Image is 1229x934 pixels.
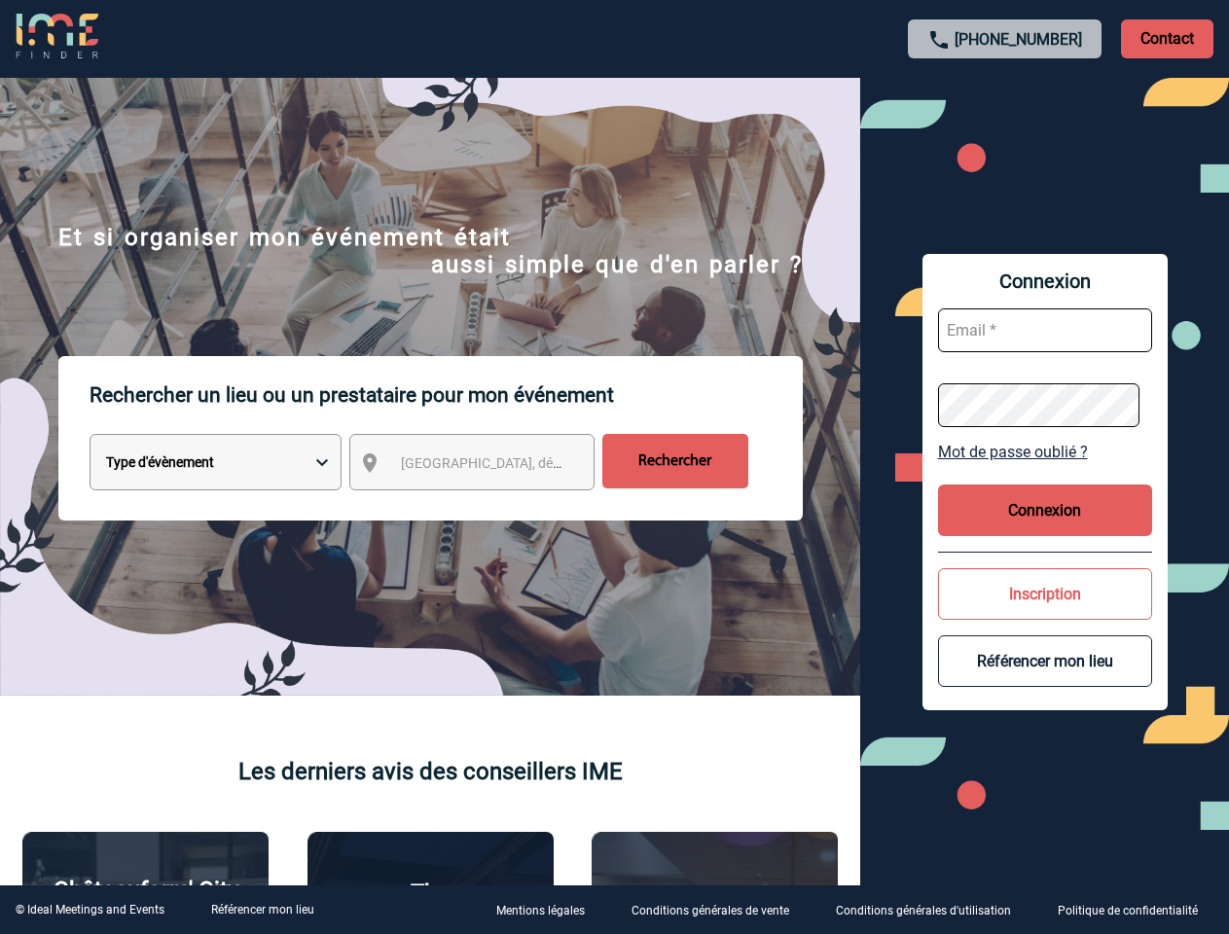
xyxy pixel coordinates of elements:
img: call-24-px.png [927,28,951,52]
p: The [GEOGRAPHIC_DATA] [318,880,543,934]
a: Politique de confidentialité [1042,901,1229,919]
a: Conditions générales d'utilisation [820,901,1042,919]
div: © Ideal Meetings and Events [16,903,164,916]
button: Inscription [938,568,1152,620]
p: Mentions légales [496,905,585,918]
a: Référencer mon lieu [211,903,314,916]
input: Email * [938,308,1152,352]
p: Agence 2ISD [648,881,781,909]
button: Référencer mon lieu [938,635,1152,687]
a: [PHONE_NUMBER] [955,30,1082,49]
span: Connexion [938,269,1152,293]
a: Mot de passe oublié ? [938,443,1152,461]
p: Conditions générales de vente [632,905,789,918]
p: Contact [1121,19,1213,58]
p: Châteauform' City [GEOGRAPHIC_DATA] [33,877,258,931]
a: Mentions légales [481,901,616,919]
button: Connexion [938,485,1152,536]
a: Conditions générales de vente [616,901,820,919]
input: Rechercher [602,434,748,488]
span: [GEOGRAPHIC_DATA], département, région... [401,455,671,471]
p: Conditions générales d'utilisation [836,905,1011,918]
p: Politique de confidentialité [1058,905,1198,918]
p: Rechercher un lieu ou un prestataire pour mon événement [90,356,803,434]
